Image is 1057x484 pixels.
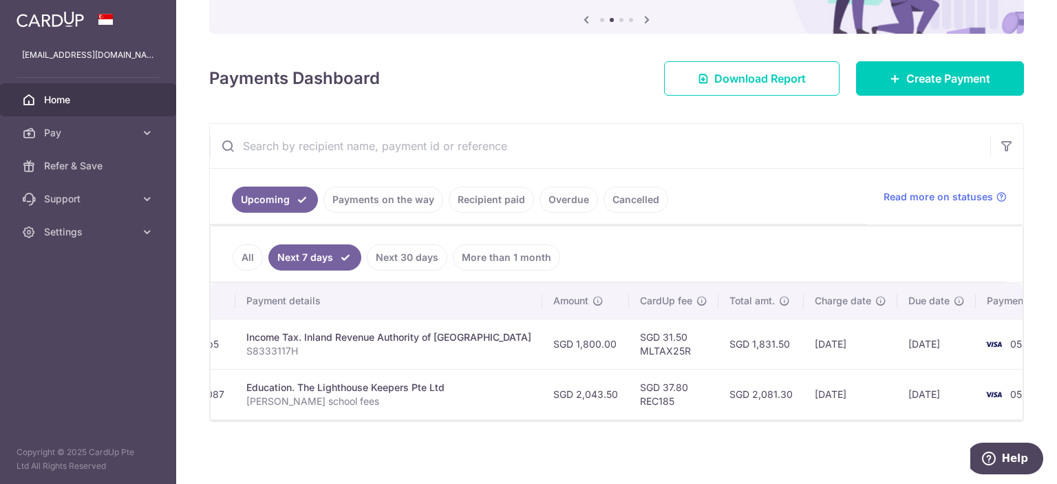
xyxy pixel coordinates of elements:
[664,61,840,96] a: Download Report
[209,66,380,91] h4: Payments Dashboard
[246,394,531,408] p: [PERSON_NAME] school fees
[856,61,1024,96] a: Create Payment
[17,11,84,28] img: CardUp
[540,187,598,213] a: Overdue
[542,319,629,369] td: SGD 1,800.00
[729,294,775,308] span: Total amt.
[22,48,154,62] p: [EMAIL_ADDRESS][DOMAIN_NAME]
[44,192,135,206] span: Support
[233,244,263,271] a: All
[604,187,668,213] a: Cancelled
[970,443,1043,477] iframe: Opens a widget where you can find more information
[232,187,318,213] a: Upcoming
[542,369,629,419] td: SGD 2,043.50
[897,369,976,419] td: [DATE]
[553,294,588,308] span: Amount
[235,283,542,319] th: Payment details
[246,381,531,394] div: Education. The Lighthouse Keepers Pte Ltd
[323,187,443,213] a: Payments on the way
[1010,338,1034,350] span: 0558
[804,369,897,419] td: [DATE]
[980,386,1007,403] img: Bank Card
[367,244,447,271] a: Next 30 days
[640,294,692,308] span: CardUp fee
[1010,388,1034,400] span: 0558
[804,319,897,369] td: [DATE]
[268,244,361,271] a: Next 7 days
[897,319,976,369] td: [DATE]
[815,294,871,308] span: Charge date
[714,70,806,87] span: Download Report
[906,70,990,87] span: Create Payment
[246,344,531,358] p: S8333117H
[980,336,1007,353] img: Bank Card
[884,190,993,204] span: Read more on statuses
[44,126,135,140] span: Pay
[453,244,560,271] a: More than 1 month
[718,369,804,419] td: SGD 2,081.30
[44,225,135,239] span: Settings
[44,93,135,107] span: Home
[718,319,804,369] td: SGD 1,831.50
[44,159,135,173] span: Refer & Save
[908,294,950,308] span: Due date
[629,319,718,369] td: SGD 31.50 MLTAX25R
[210,124,990,168] input: Search by recipient name, payment id or reference
[449,187,534,213] a: Recipient paid
[246,330,531,344] div: Income Tax. Inland Revenue Authority of [GEOGRAPHIC_DATA]
[629,369,718,419] td: SGD 37.80 REC185
[884,190,1007,204] a: Read more on statuses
